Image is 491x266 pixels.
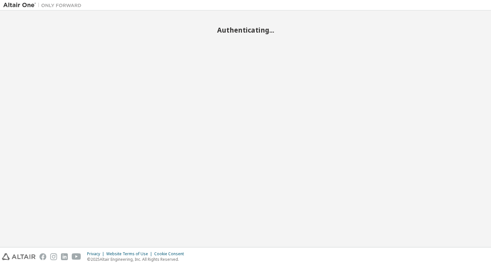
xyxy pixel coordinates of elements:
[61,253,68,260] img: linkedin.svg
[50,253,57,260] img: instagram.svg
[87,251,106,257] div: Privacy
[39,253,46,260] img: facebook.svg
[106,251,154,257] div: Website Terms of Use
[154,251,188,257] div: Cookie Consent
[72,253,81,260] img: youtube.svg
[87,257,188,262] p: © 2025 Altair Engineering, Inc. All Rights Reserved.
[3,26,488,34] h2: Authenticating...
[3,2,85,8] img: Altair One
[2,253,36,260] img: altair_logo.svg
